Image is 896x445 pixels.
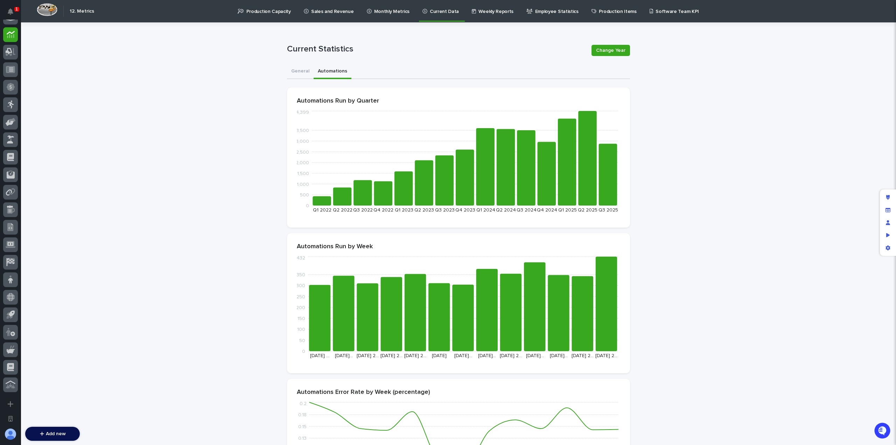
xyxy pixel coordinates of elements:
button: Add new [25,427,80,441]
text: Q2 2024 [496,208,516,213]
text: [DATE] 2… [595,353,617,358]
tspan: 200 [296,305,305,310]
text: [DATE]… [335,353,353,358]
div: Manage users [882,216,894,229]
text: [DATE]… [526,353,544,358]
tspan: 2,000 [296,160,309,165]
button: General [287,64,314,79]
img: Workspace Logo [37,3,57,16]
div: Notifications1 [9,8,18,20]
text: [DATE] 2… [500,353,522,358]
tspan: 100 [297,327,305,332]
text: Q3 2023 [435,208,455,213]
text: Q3 2022 [353,208,373,213]
tspan: 4,399 [296,110,309,115]
tspan: 0.15 [298,424,307,429]
button: Notifications [3,4,18,19]
text: Q3 2024 [517,208,537,213]
tspan: 1,500 [297,171,309,176]
div: We're available if you need us! [24,85,89,90]
p: Welcome 👋 [7,28,127,39]
text: Q2 2022 [333,208,352,213]
text: Q4 2023 [455,208,475,213]
tspan: 0.18 [298,412,307,417]
img: Stacker [7,7,21,21]
button: Change Year [591,45,630,56]
tspan: 0 [306,203,309,208]
tspan: 500 [300,193,309,197]
button: Automations [314,64,351,79]
span: Pylon [70,130,85,135]
tspan: 250 [296,294,305,299]
button: users-avatar [3,427,18,441]
tspan: 2,500 [296,150,309,154]
p: How can we help? [7,39,127,50]
button: Start new chat [119,80,127,88]
tspan: 432 [296,256,305,260]
text: [DATE] [432,353,447,358]
text: Q1 2022 [313,208,331,213]
tspan: 300 [296,283,305,288]
div: Start new chat [24,78,115,85]
p: Automations Error Rate by Week (percentage) [297,389,620,396]
text: Q3 2025 [598,208,618,213]
text: Q2 2023 [414,208,434,213]
tspan: 1,000 [297,182,309,187]
p: Automations Run by Week [297,243,620,251]
a: Powered byPylon [49,129,85,135]
a: 📖Help Docs [4,110,41,122]
tspan: 0.2 [300,401,307,406]
text: [DATE]… [550,353,568,358]
span: Help Docs [14,112,38,119]
p: 1 [15,7,18,12]
div: Manage fields and data [882,204,894,216]
tspan: 3,500 [296,128,309,133]
tspan: 3,000 [296,139,309,144]
text: Q4 2022 [373,208,393,213]
tspan: 150 [297,316,305,321]
text: Q1 2024 [476,208,495,213]
input: Clear [18,56,115,63]
tspan: 50 [299,338,305,343]
text: [DATE] 2… [572,353,594,358]
text: [DATE]… [478,353,496,358]
iframe: Open customer support [874,422,892,441]
text: [DATE] … [310,353,329,358]
div: 📖 [7,113,13,119]
text: [DATE] 2… [357,353,379,358]
span: Change Year [596,47,625,54]
button: Add a new app... [3,397,18,411]
div: Preview as [882,229,894,242]
text: Q4 2024 [537,208,557,213]
p: Current Statistics [287,44,586,54]
button: Open workspace settings [3,411,18,426]
text: Q1 2025 [558,208,577,213]
tspan: 0 [302,349,305,354]
text: Q1 2023 [395,208,413,213]
text: [DATE] 2… [380,353,402,358]
img: 1736555164131-43832dd5-751b-4058-ba23-39d91318e5a0 [7,78,20,90]
p: Automations Run by Quarter [297,97,620,105]
tspan: 0.13 [298,436,307,441]
text: [DATE]… [454,353,472,358]
h2: 12. Metrics [70,8,94,14]
text: [DATE] 2… [404,353,426,358]
tspan: 350 [296,272,305,277]
text: Q2 2025 [578,208,597,213]
div: App settings [882,242,894,254]
div: Edit layout [882,191,894,204]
